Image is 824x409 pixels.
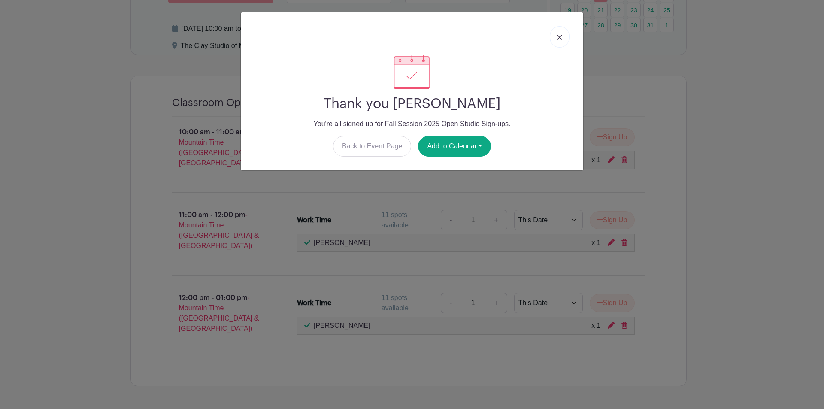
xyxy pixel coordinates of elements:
img: signup_complete-c468d5dda3e2740ee63a24cb0ba0d3ce5d8a4ecd24259e683200fb1569d990c8.svg [382,55,442,89]
h2: Thank you [PERSON_NAME] [248,96,576,112]
button: Add to Calendar [418,136,491,157]
img: close_button-5f87c8562297e5c2d7936805f587ecaba9071eb48480494691a3f1689db116b3.svg [557,35,562,40]
p: You're all signed up for Fall Session 2025 Open Studio Sign-ups. [248,119,576,129]
a: Back to Event Page [333,136,412,157]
